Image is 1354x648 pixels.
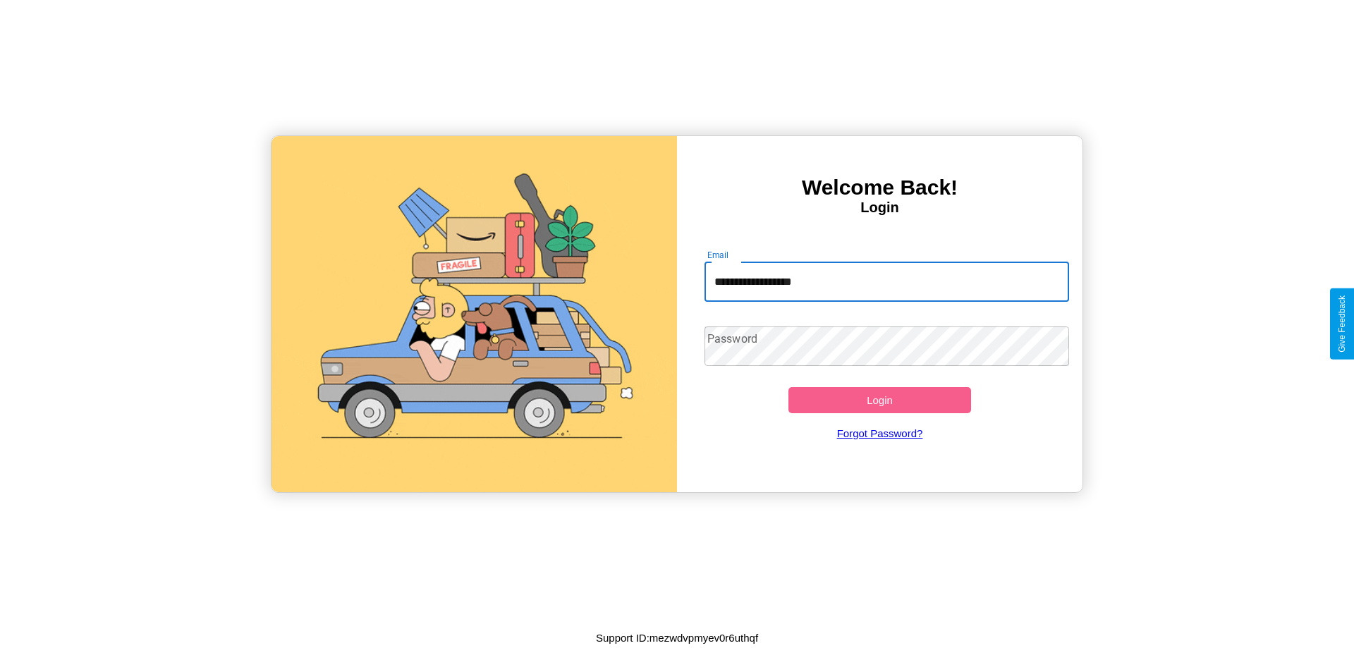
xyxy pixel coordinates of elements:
div: Give Feedback [1337,295,1347,353]
label: Email [707,249,729,261]
img: gif [272,136,677,492]
h3: Welcome Back! [677,176,1082,200]
p: Support ID: mezwdvpmyev0r6uthqf [596,628,758,647]
button: Login [788,387,971,413]
h4: Login [677,200,1082,216]
a: Forgot Password? [697,413,1063,453]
